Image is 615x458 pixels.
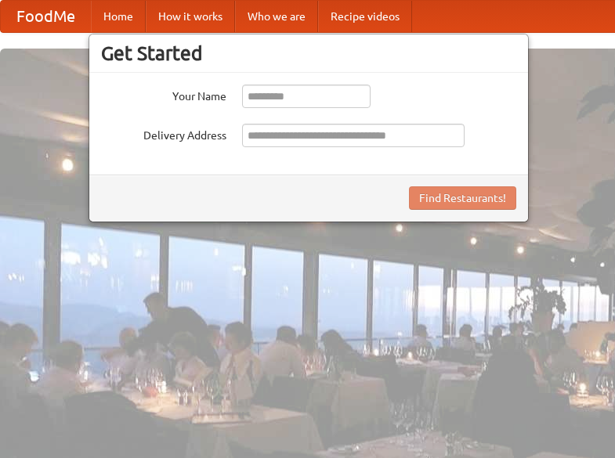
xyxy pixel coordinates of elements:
[409,186,516,210] button: Find Restaurants!
[235,1,318,32] a: Who we are
[318,1,412,32] a: Recipe videos
[101,41,516,65] h3: Get Started
[1,1,91,32] a: FoodMe
[146,1,235,32] a: How it works
[91,1,146,32] a: Home
[101,85,226,104] label: Your Name
[101,124,226,143] label: Delivery Address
